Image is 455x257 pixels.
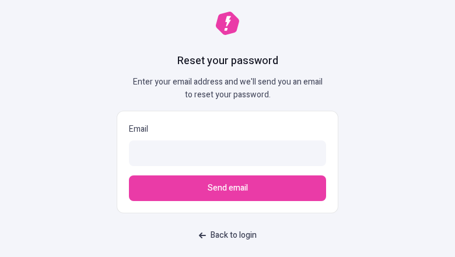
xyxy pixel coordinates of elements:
input: Email [129,140,326,166]
span: Send email [208,182,248,195]
p: Enter your email address and we'll send you an email to reset your password. [128,76,327,101]
button: Send email [129,175,326,201]
h1: Reset your password [177,54,278,69]
a: Back to login [192,225,264,246]
p: Email [129,123,326,136]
